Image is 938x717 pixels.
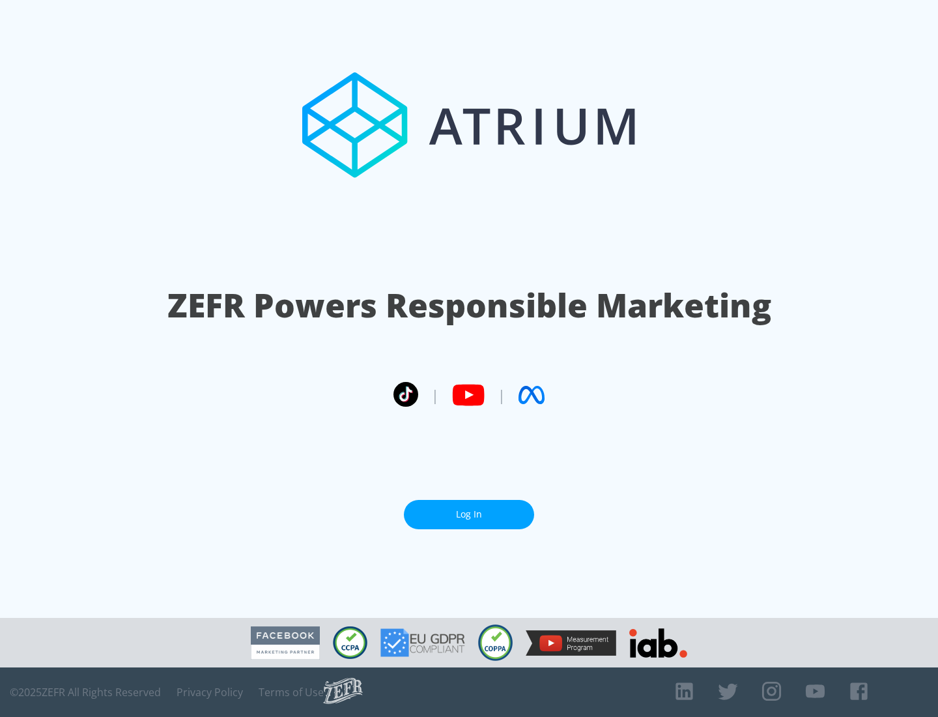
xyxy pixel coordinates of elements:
span: © 2025 ZEFR All Rights Reserved [10,686,161,699]
img: GDPR Compliant [380,628,465,657]
a: Terms of Use [259,686,324,699]
img: COPPA Compliant [478,624,513,661]
span: | [498,385,505,405]
h1: ZEFR Powers Responsible Marketing [167,283,771,328]
a: Privacy Policy [177,686,243,699]
img: CCPA Compliant [333,626,367,659]
span: | [431,385,439,405]
img: IAB [629,628,687,658]
a: Log In [404,500,534,529]
img: Facebook Marketing Partner [251,626,320,660]
img: YouTube Measurement Program [526,630,616,656]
